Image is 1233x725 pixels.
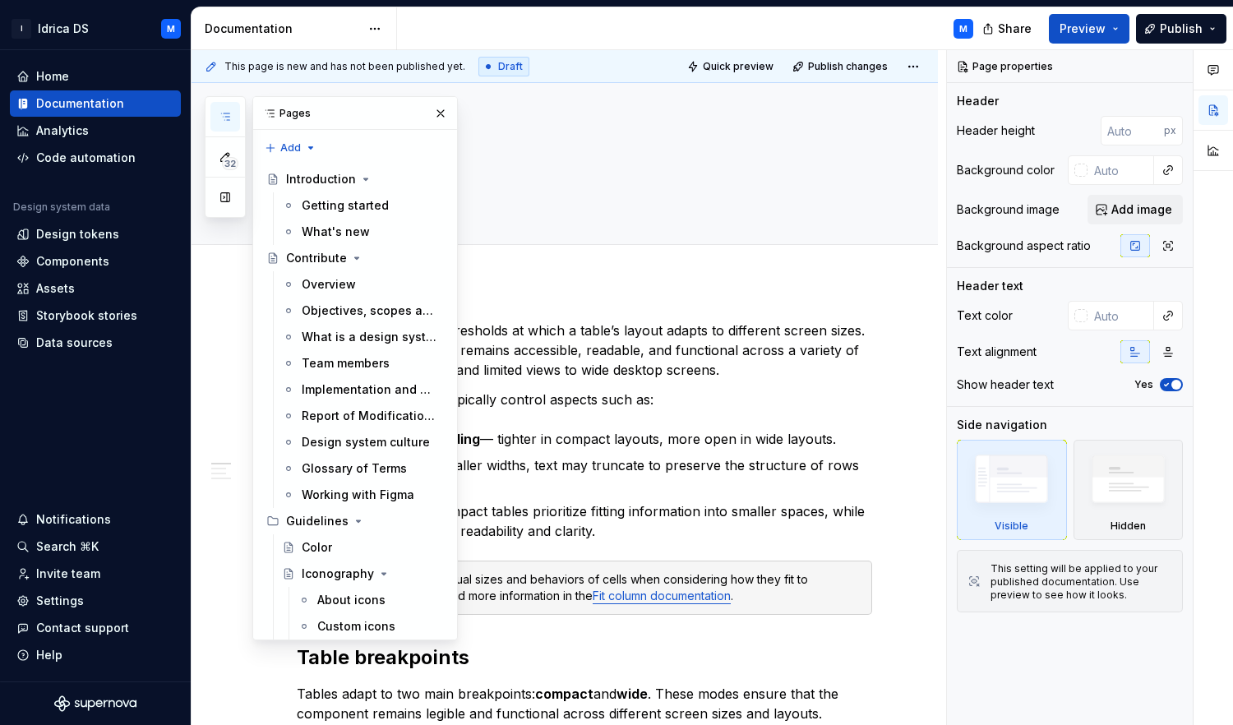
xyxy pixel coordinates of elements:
div: Code automation [36,150,136,166]
a: Home [10,63,181,90]
a: What is a design system? [275,324,450,350]
input: Auto [1088,301,1154,330]
button: Help [10,642,181,668]
button: Add image [1088,195,1183,224]
div: Guidelines [286,513,349,529]
span: Publish changes [808,60,888,73]
button: Contact support [10,615,181,641]
span: Add [280,141,301,155]
div: Background color [957,162,1055,178]
svg: Supernova Logo [54,695,136,712]
div: What is a design system? [302,329,437,345]
h2: Table breakpoints [297,644,872,671]
button: Quick preview [682,55,781,78]
a: Contribute [260,245,450,271]
a: Data sources [10,330,181,356]
strong: compact [535,686,593,702]
div: Settings [36,593,84,609]
strong: wide [616,686,648,702]
div: Header height [957,122,1035,139]
div: Background image [957,201,1060,218]
div: Implementation and work methodologies [302,381,437,398]
div: Storybook stories [36,307,137,324]
a: Design tokens [10,221,181,247]
a: Components [10,248,181,275]
input: Auto [1088,155,1154,185]
a: About icons [291,587,450,613]
div: Design system data [13,201,110,214]
div: Background aspect ratio [957,238,1091,254]
div: M [167,22,175,35]
div: Working with Figma [302,487,414,503]
div: Report of Modifications and Errors [302,408,437,424]
a: Storybook stories [10,302,181,329]
div: Documentation [205,21,360,37]
div: Invite team [36,566,100,582]
div: Objectives, scopes and limitations [302,302,437,319]
div: Hidden [1111,520,1146,533]
div: Pages [253,97,457,130]
span: Share [998,21,1032,37]
div: Overview [302,276,356,293]
input: Auto [1101,116,1164,145]
div: Header [957,93,999,109]
div: What's new [302,224,370,240]
a: Introduction [260,166,450,192]
div: Components [36,253,109,270]
label: Yes [1134,378,1153,391]
div: Visible [957,440,1067,540]
div: Text alignment [957,344,1037,360]
div: Getting started [302,197,389,214]
a: Working with Figma [275,482,450,508]
p: For tables, breakpoints typically control aspects such as: [297,390,872,409]
a: Documentation [10,90,181,117]
a: Objectives, scopes and limitations [275,298,450,324]
div: Iconography [302,566,374,582]
a: Color [275,534,450,561]
a: Code automation [10,145,181,171]
span: Quick preview [703,60,774,73]
div: Header text [957,278,1023,294]
button: Add [260,136,321,159]
span: This page is new and has not been published yet. [224,60,465,73]
div: Custom icons [317,618,395,635]
div: Team members [302,355,390,372]
a: Custom icons [291,613,450,640]
div: Show header text [957,376,1054,393]
div: Documentation [36,95,124,112]
div: Glossary of Terms [302,460,407,477]
div: Idrica DS [38,21,89,37]
a: Glossary of Terms [275,455,450,482]
div: About icons [317,592,386,608]
div: Guidelines [260,508,450,534]
a: Overview [275,271,450,298]
button: Publish [1136,14,1226,44]
button: Preview [1049,14,1129,44]
div: Text color [957,307,1013,324]
div: Help [36,647,62,663]
div: Design tokens [36,226,119,242]
div: I [12,19,31,39]
div: Assets [36,280,75,297]
div: Visible [995,520,1028,533]
a: Settings [10,588,181,614]
span: Publish [1160,21,1203,37]
a: Invite team [10,561,181,587]
div: Introduction [286,171,356,187]
div: Contact support [36,620,129,636]
span: Preview [1060,21,1106,37]
a: Team members [275,350,450,376]
a: Design system culture [275,429,450,455]
p: — in smaller widths, text may truncate to preserve the structure of rows and columns. [316,455,872,495]
button: Search ⌘K [10,533,181,560]
a: Fit column documentation [593,589,731,603]
div: Keep in mind the individual sizes and behaviors of cells when considering how they fit to breakpo... [327,571,861,604]
p: — tighter in compact layouts, more open in wide layouts. [316,429,872,449]
button: IIdrica DSM [3,11,187,46]
div: M [959,22,967,35]
div: Search ⌘K [36,538,99,555]
span: Draft [498,60,523,73]
div: Analytics [36,122,89,139]
span: Add image [1111,201,1172,218]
